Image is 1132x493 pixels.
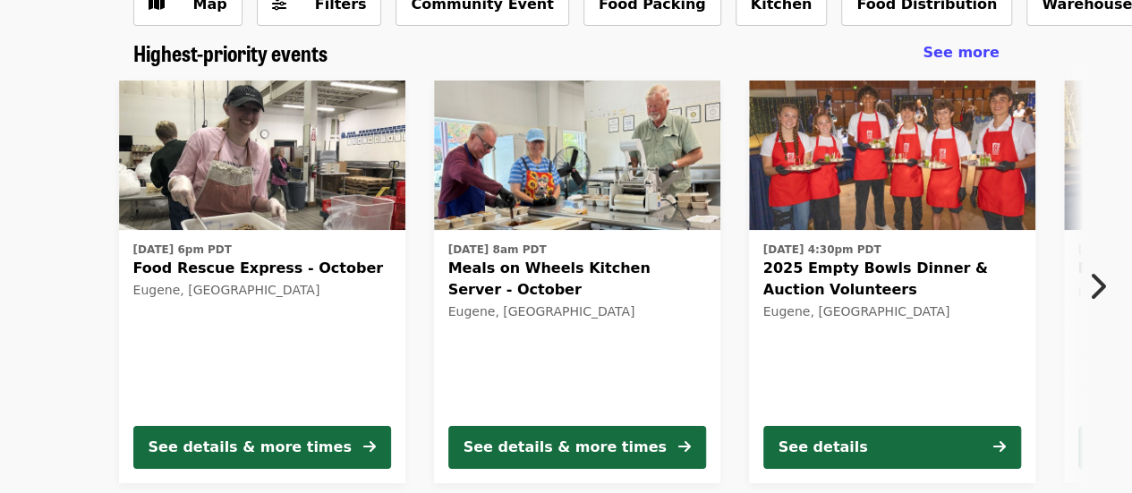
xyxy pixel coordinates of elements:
a: See details for "Food Rescue Express - October" [119,81,405,483]
div: Highest-priority events [119,40,1014,66]
div: Eugene, [GEOGRAPHIC_DATA] [763,304,1021,319]
div: Eugene, [GEOGRAPHIC_DATA] [448,304,706,319]
button: See details & more times [448,426,706,469]
span: Food Rescue Express - October [133,258,391,279]
i: arrow-right icon [363,438,376,455]
i: arrow-right icon [993,438,1006,455]
span: Highest-priority events [133,37,328,68]
time: [DATE] 6pm PDT [133,242,232,258]
div: See details & more times [149,437,352,458]
div: Eugene, [GEOGRAPHIC_DATA] [133,283,391,298]
div: See details & more times [464,437,667,458]
span: 2025 Empty Bowls Dinner & Auction Volunteers [763,258,1021,301]
img: 2025 Empty Bowls Dinner & Auction Volunteers organized by FOOD For Lane County [749,81,1035,231]
button: Next item [1073,261,1132,311]
img: Food Rescue Express - October organized by FOOD For Lane County [119,81,405,231]
span: See more [923,44,999,61]
a: See details for "2025 Empty Bowls Dinner & Auction Volunteers" [749,81,1035,483]
a: See more [923,42,999,64]
time: [DATE] 8am PDT [448,242,547,258]
i: chevron-right icon [1088,269,1106,303]
img: Meals on Wheels Kitchen Server - October organized by FOOD For Lane County [434,81,720,231]
span: Meals on Wheels Kitchen Server - October [448,258,706,301]
div: See details [779,437,868,458]
a: See details for "Meals on Wheels Kitchen Server - October" [434,81,720,483]
i: arrow-right icon [678,438,691,455]
button: See details & more times [133,426,391,469]
time: [DATE] 4:30pm PDT [763,242,881,258]
button: See details [763,426,1021,469]
a: Highest-priority events [133,40,328,66]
